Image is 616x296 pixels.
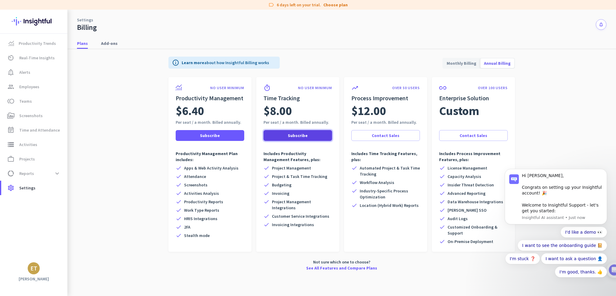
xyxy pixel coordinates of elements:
[176,216,182,222] i: check
[263,222,269,228] i: check
[596,19,606,30] button: notifications
[184,199,223,205] span: Productivity Reports
[323,2,348,8] a: Choose plan
[351,188,357,194] i: check
[172,59,179,66] i: info
[7,184,14,192] i: settings
[184,165,239,171] span: Apps & Web Activity Analysis
[360,202,419,208] span: Location (Hybrid Work) Reports
[30,265,37,271] div: ET
[182,60,269,66] p: about how Insightful Billing works
[7,126,14,134] i: event_note
[306,265,377,271] a: See All Features and Compare Plans
[52,168,63,179] button: expand_more
[7,54,14,61] i: av_timer
[176,130,244,141] button: Subscribe
[176,199,182,205] i: check
[77,40,88,46] span: Plans
[448,207,487,213] span: [PERSON_NAME] SSO
[263,130,332,141] button: Subscribe
[176,182,182,188] i: check
[298,86,332,90] p: NO USER MINIMUM
[1,79,67,94] a: groupEmployees
[184,173,206,179] span: Attendance
[71,10,75,296] img: menu-toggle
[263,94,332,102] h2: Time Tracking
[351,119,420,125] div: Per seat / a month. Billed annually.
[35,203,56,207] span: Messages
[263,182,269,188] i: check
[9,203,21,207] span: Home
[439,165,445,171] i: check
[480,56,514,70] span: Annual Billing
[19,126,60,134] span: Time and Attendance
[7,83,14,90] i: group
[1,123,67,137] a: event_noteTime and Attendance
[23,115,105,140] div: It's time to add your employees! This is crucial since Insightful will start collecting their act...
[90,188,120,212] button: Tasks
[60,188,90,212] button: Help
[7,170,14,177] i: data_usage
[19,69,30,76] span: Alerts
[263,190,269,196] i: check
[7,98,14,105] i: toll
[351,130,420,141] button: Contact Sales
[19,98,32,105] span: Teams
[176,151,244,163] p: Productivity Management Plan includes:
[8,23,112,45] div: 🎊 Welcome to Insightful! 🎊
[19,83,39,90] span: Employees
[263,213,269,219] i: check
[11,103,109,112] div: 1Add employees
[30,188,60,212] button: Messages
[99,203,112,207] span: Tasks
[439,199,445,205] i: check
[448,190,485,196] span: Advanced Reporting
[176,224,182,230] i: check
[351,165,357,171] i: check
[8,45,112,59] div: You're just a few steps away from completing the essential app setup
[448,238,493,245] span: On-Premise Deployment
[288,132,308,139] span: Subscribe
[439,102,479,119] span: Custom
[1,137,67,152] a: storageActivities
[200,132,220,139] span: Subscribe
[351,179,357,185] i: check
[1,181,67,195] a: settingsSettings
[77,23,97,32] div: Billing
[210,86,244,90] p: NO USER MINIMUM
[439,94,508,102] h2: Enterprise Solution
[7,112,14,119] i: perm_media
[176,190,182,196] i: check
[439,224,445,230] i: check
[184,182,208,188] span: Screenshots
[448,165,487,171] span: License Management
[1,108,67,123] a: perm_mediaScreenshots
[12,10,56,33] img: Insightful logo
[263,199,269,205] i: check
[19,170,34,177] span: Reports
[439,182,445,188] i: check
[272,213,329,219] span: Customer Service Integrations
[19,184,35,192] span: Settings
[313,259,370,265] span: Not sure which one to choose?
[448,216,468,222] span: Audit Logs
[7,141,14,148] i: storage
[439,151,508,163] p: Includes Process Improvement Features, plus:
[176,102,204,119] span: $6.40
[1,152,67,166] a: work_outlineProjects
[392,86,420,90] p: OVER 50 USERS
[439,238,445,245] i: check
[360,165,420,177] span: Automated Project & Task Time Tracking
[19,54,55,61] span: Real-Time Insights
[106,2,116,13] div: Close
[351,202,357,208] i: check
[176,173,182,179] i: check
